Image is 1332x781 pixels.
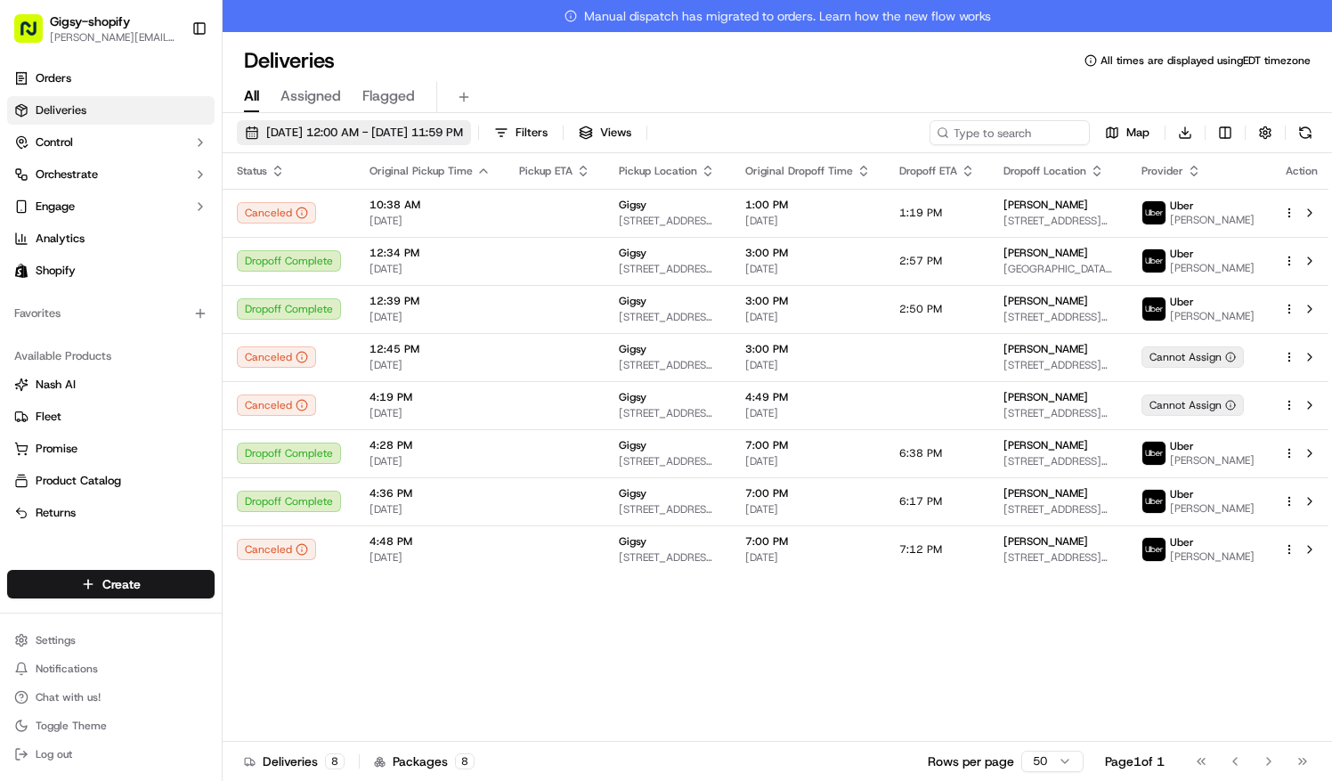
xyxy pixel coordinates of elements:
span: Shopify [36,263,76,279]
p: Rows per page [928,753,1014,770]
span: Nash AI [36,377,76,393]
button: Map [1097,120,1157,145]
span: API Documentation [168,397,286,415]
span: [PERSON_NAME] [1003,486,1088,500]
span: 12:45 PM [370,342,491,356]
span: 7:00 PM [745,438,871,452]
span: Pickup ETA [519,164,573,178]
span: [STREET_ADDRESS][US_STATE] [1003,358,1113,372]
span: [DATE] [158,275,194,289]
span: [GEOGRAPHIC_DATA], [GEOGRAPHIC_DATA], [STREET_ADDRESS][US_STATE] [1003,262,1113,276]
span: [DATE] [745,358,871,372]
span: [PERSON_NAME] [1003,534,1088,549]
button: Control [7,128,215,157]
button: Canceled [237,539,316,560]
span: Pylon [177,441,215,454]
span: Gigsy [619,534,646,549]
span: Settings [36,633,76,647]
button: [PERSON_NAME][EMAIL_ADDRESS][DOMAIN_NAME] [50,30,177,45]
div: Past conversations [18,231,119,245]
span: Gigsy [619,390,646,404]
div: 8 [325,753,345,769]
a: Nash AI [14,377,207,393]
span: [DATE] [745,214,871,228]
span: [DATE] [370,358,491,372]
span: Uber [1170,247,1194,261]
span: Status [237,164,267,178]
button: Create [7,570,215,598]
button: Canceled [237,202,316,224]
span: [STREET_ADDRESS][US_STATE] [619,502,717,517]
div: 💻 [150,399,165,413]
span: Gigsy [619,198,646,212]
span: [PERSON_NAME] [55,275,144,289]
div: Action [1283,164,1320,178]
span: Dropoff Location [1003,164,1086,178]
span: 2:57 PM [899,254,942,268]
span: 7:12 PM [899,542,942,557]
span: [PERSON_NAME] [1003,390,1088,404]
span: Product Catalog [36,473,121,489]
span: Dropoff ETA [899,164,957,178]
span: Notifications [36,662,98,676]
span: Knowledge Base [36,397,136,415]
img: 1755196953914-cd9d9cba-b7f7-46ee-b6f5-75ff69acacf5 [37,169,69,201]
span: [STREET_ADDRESS][US_STATE] [1003,502,1113,517]
img: Sarah Lucier [18,306,46,335]
span: [DATE] [745,454,871,468]
span: Chat with us! [36,690,101,704]
span: Deliveries [36,102,86,118]
span: 12:34 PM [370,246,491,260]
span: [PERSON_NAME] [55,323,144,338]
span: 4:19 PM [370,390,491,404]
span: Create [102,575,141,593]
span: 3:00 PM [745,294,871,308]
div: We're available if you need us! [80,187,245,201]
a: Shopify [7,256,215,285]
span: [DATE] [745,502,871,517]
span: Pickup Location [619,164,697,178]
span: 4:36 PM [370,486,491,500]
span: All times are displayed using EDT timezone [1101,53,1311,68]
span: [DATE] [370,214,491,228]
span: 6:17 PM [899,494,942,508]
span: [DATE] 12:00 AM - [DATE] 11:59 PM [266,125,463,141]
span: Fleet [36,409,61,425]
span: Promise [36,441,77,457]
img: uber-new-logo.jpeg [1142,442,1165,465]
a: 💻API Documentation [143,390,293,422]
button: Canceled [237,346,316,368]
a: 📗Knowledge Base [11,390,143,422]
span: [DATE] [370,550,491,565]
img: 1736555255976-a54dd68f-1ca7-489b-9aae-adbdc363a1c4 [18,169,50,201]
input: Got a question? Start typing here... [46,114,321,133]
span: Analytics [36,231,85,247]
button: Gigsy-shopify[PERSON_NAME][EMAIL_ADDRESS][DOMAIN_NAME] [7,7,184,50]
a: Returns [14,505,207,521]
button: [DATE] 12:00 AM - [DATE] 11:59 PM [237,120,471,145]
span: [PERSON_NAME] [1170,549,1255,564]
div: Page 1 of 1 [1105,753,1165,770]
span: [PERSON_NAME] [1003,246,1088,260]
span: 12:39 PM [370,294,491,308]
button: Cannot Assign [1141,346,1244,368]
span: 3:00 PM [745,342,871,356]
button: Canceled [237,395,316,416]
span: [STREET_ADDRESS][US_STATE][US_STATE] [1003,406,1113,420]
span: Filters [516,125,548,141]
span: 3:00 PM [745,246,871,260]
button: Product Catalog [7,467,215,495]
span: 1:19 PM [899,206,942,220]
p: Welcome 👋 [18,70,324,99]
span: [STREET_ADDRESS][US_STATE] [619,358,717,372]
span: [DATE] [745,310,871,324]
div: Deliveries [244,753,345,770]
img: Jandy Espique [18,258,46,287]
img: 1736555255976-a54dd68f-1ca7-489b-9aae-adbdc363a1c4 [36,276,50,290]
span: [PERSON_NAME] [1170,453,1255,468]
span: [PERSON_NAME] [1003,342,1088,356]
img: uber-new-logo.jpeg [1142,538,1165,561]
span: Map [1126,125,1149,141]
